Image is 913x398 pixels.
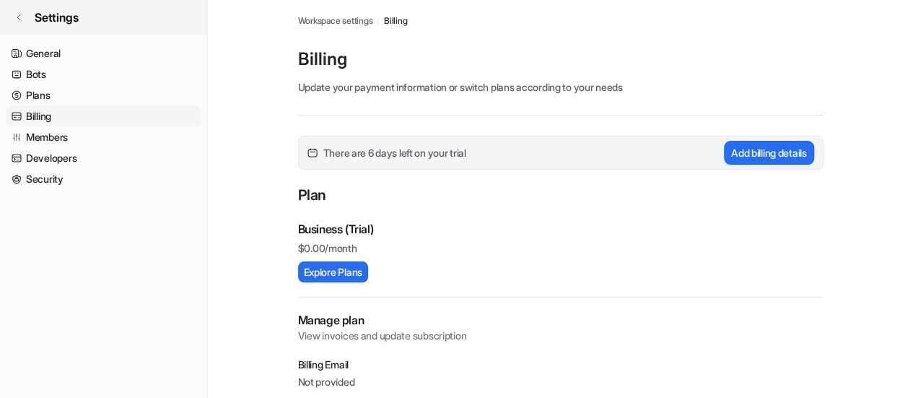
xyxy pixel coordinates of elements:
[298,241,824,256] p: $ 0.00/month
[6,85,201,105] a: Plans
[298,14,373,27] a: Workspace settings
[298,79,824,95] p: Update your payment information or switch plans according to your needs
[298,358,824,372] p: Billing Email
[298,48,824,71] p: Billing
[724,141,814,165] button: Add billing details
[6,43,201,64] a: General
[35,9,79,26] span: Settings
[6,127,201,147] a: Members
[323,145,466,160] span: There are 6 days left on your trial
[384,14,407,27] a: Billing
[298,312,824,329] h2: Manage plan
[6,169,201,189] a: Security
[298,261,368,282] button: Explore Plans
[298,375,824,389] p: Not provided
[307,148,318,158] img: calender-icon.svg
[377,14,380,27] span: /
[6,64,201,85] a: Bots
[6,148,201,168] a: Developers
[6,106,201,126] a: Billing
[298,329,824,343] p: View invoices and update subscription
[298,220,374,238] p: Business (Trial)
[298,184,824,209] p: Plan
